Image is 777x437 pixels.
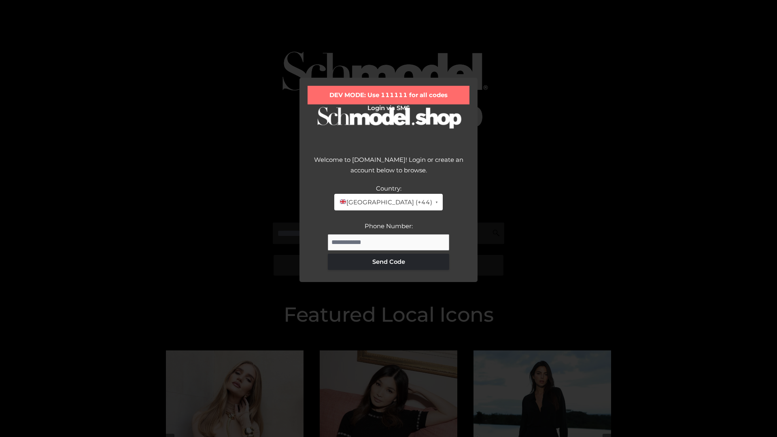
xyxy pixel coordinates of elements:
[308,104,469,112] h2: Login via SMS
[308,155,469,183] div: Welcome to [DOMAIN_NAME]! Login or create an account below to browse.
[328,254,449,270] button: Send Code
[340,199,346,205] img: 🇬🇧
[339,197,432,208] span: [GEOGRAPHIC_DATA] (+44)
[308,86,469,104] div: DEV MODE: Use 111111 for all codes
[376,185,401,192] label: Country:
[365,222,413,230] label: Phone Number:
